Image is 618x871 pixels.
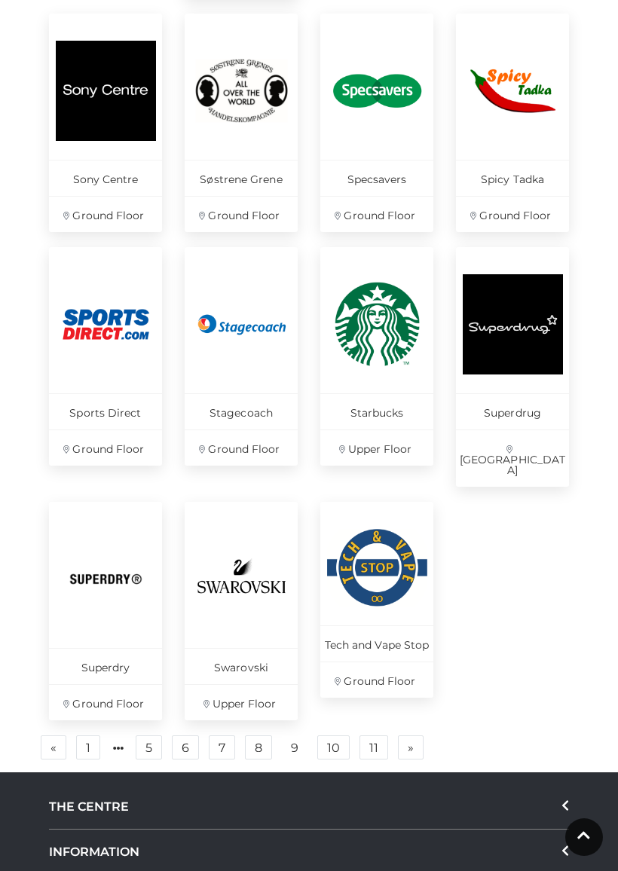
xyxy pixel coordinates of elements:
[50,742,57,753] span: «
[185,648,298,684] p: Swarovski
[456,14,569,232] a: Spicy Tadka Ground Floor
[49,429,162,466] p: Ground Floor
[49,247,162,466] a: Sports Direct Ground Floor
[282,736,307,760] a: 9
[320,662,433,698] p: Ground Floor
[456,393,569,429] p: Superdrug
[320,502,433,698] a: Tech and Vape Stop Ground Floor
[359,735,388,759] a: 11
[185,684,298,720] p: Upper Floor
[456,196,569,232] p: Ground Floor
[185,14,298,232] a: Søstrene Grene Ground Floor
[136,735,162,759] a: 5
[49,784,569,830] div: THE CENTRE
[320,160,433,196] p: Specsavers
[49,684,162,720] p: Ground Floor
[245,735,272,759] a: 8
[41,735,66,759] a: Previous
[320,625,433,662] p: Tech and Vape Stop
[320,429,433,466] p: Upper Floor
[172,735,199,759] a: 6
[185,160,298,196] p: Søstrene Grene
[49,160,162,196] p: Sony Centre
[49,502,162,720] a: Superdry Ground Floor
[209,735,235,759] a: 7
[320,393,433,429] p: Starbucks
[320,247,433,466] a: Starbucks Upper Floor
[49,14,162,232] a: Sony Centre Ground Floor
[49,196,162,232] p: Ground Floor
[317,735,350,759] a: 10
[76,735,100,759] a: 1
[185,502,298,720] a: Swarovski Upper Floor
[456,429,569,487] p: [GEOGRAPHIC_DATA]
[320,14,433,232] a: Specsavers Ground Floor
[398,735,424,759] a: Next
[49,648,162,684] p: Superdry
[185,393,298,429] p: Stagecoach
[185,196,298,232] p: Ground Floor
[320,196,433,232] p: Ground Floor
[408,742,414,753] span: »
[49,393,162,429] p: Sports Direct
[185,429,298,466] p: Ground Floor
[185,247,298,466] a: Stagecoach Ground Floor
[456,160,569,196] p: Spicy Tadka
[456,247,569,487] a: Superdrug [GEOGRAPHIC_DATA]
